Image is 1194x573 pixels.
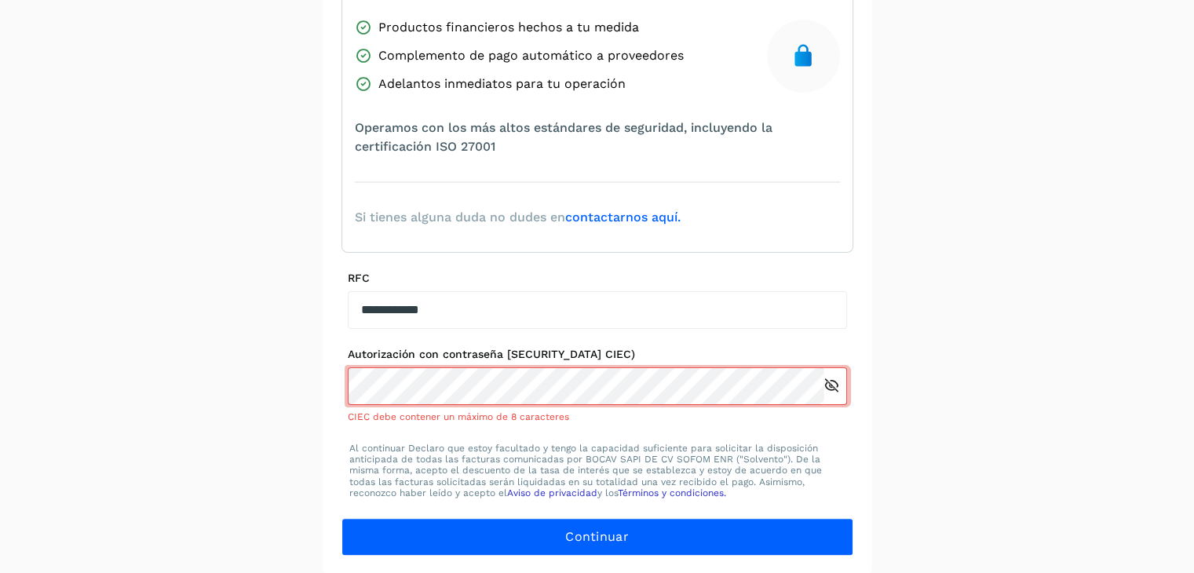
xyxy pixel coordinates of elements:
span: Adelantos inmediatos para tu operación [378,75,626,93]
span: Operamos con los más altos estándares de seguridad, incluyendo la certificación ISO 27001 [355,119,840,156]
a: Aviso de privacidad [507,487,597,498]
p: Al continuar Declaro que estoy facultado y tengo la capacidad suficiente para solicitar la dispos... [349,443,845,499]
a: Términos y condiciones. [618,487,726,498]
span: Complemento de pago automático a proveedores [378,46,684,65]
span: Si tienes alguna duda no dudes en [355,208,681,227]
span: CIEC debe contener un máximo de 8 caracteres [348,411,569,422]
label: Autorización con contraseña [SECURITY_DATA] CIEC) [348,348,847,361]
span: Continuar [565,528,629,546]
label: RFC [348,272,847,285]
span: Productos financieros hechos a tu medida [378,18,639,37]
img: secure [791,43,816,68]
button: Continuar [341,518,853,556]
a: contactarnos aquí. [565,210,681,224]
